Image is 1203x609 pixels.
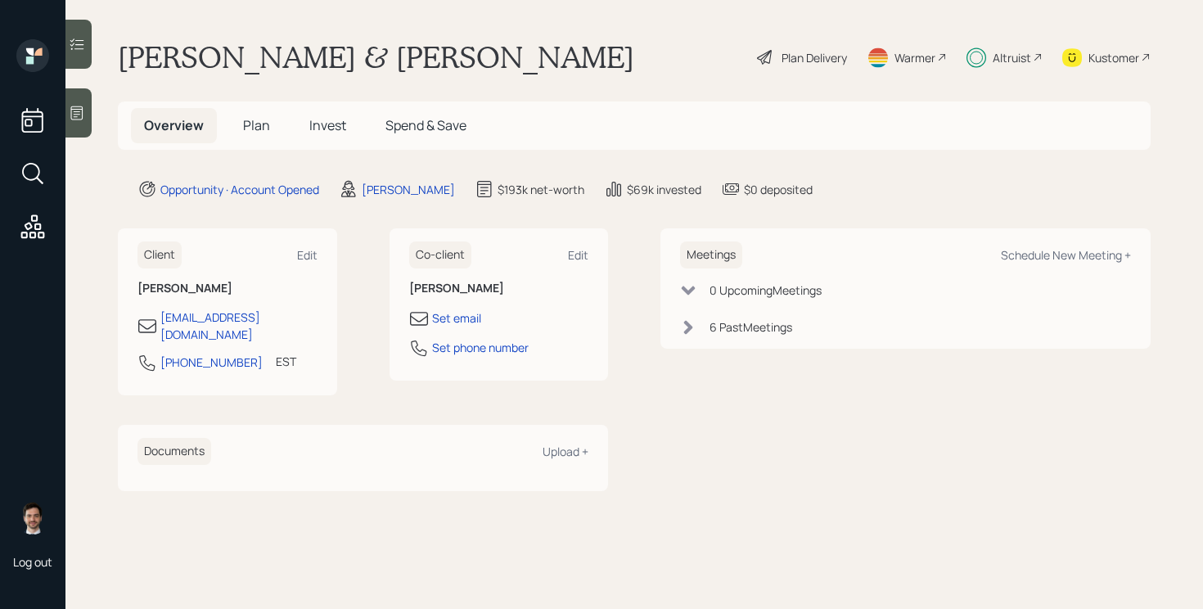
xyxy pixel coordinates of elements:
[1088,49,1139,66] div: Kustomer
[993,49,1031,66] div: Altruist
[276,353,296,370] div: EST
[498,181,584,198] div: $193k net-worth
[543,444,588,459] div: Upload +
[409,241,471,268] h6: Co-client
[894,49,935,66] div: Warmer
[568,247,588,263] div: Edit
[160,309,318,343] div: [EMAIL_ADDRESS][DOMAIN_NAME]
[309,116,346,134] span: Invest
[137,282,318,295] h6: [PERSON_NAME]
[16,502,49,535] img: jonah-coleman-headshot.png
[385,116,466,134] span: Spend & Save
[362,181,455,198] div: [PERSON_NAME]
[710,318,792,336] div: 6 Past Meeting s
[160,181,319,198] div: Opportunity · Account Opened
[782,49,847,66] div: Plan Delivery
[627,181,701,198] div: $69k invested
[137,241,182,268] h6: Client
[13,554,52,570] div: Log out
[297,247,318,263] div: Edit
[680,241,742,268] h6: Meetings
[144,116,204,134] span: Overview
[432,339,529,356] div: Set phone number
[1001,247,1131,263] div: Schedule New Meeting +
[432,309,481,327] div: Set email
[243,116,270,134] span: Plan
[160,354,263,371] div: [PHONE_NUMBER]
[118,39,634,75] h1: [PERSON_NAME] & [PERSON_NAME]
[409,282,589,295] h6: [PERSON_NAME]
[710,282,822,299] div: 0 Upcoming Meeting s
[137,438,211,465] h6: Documents
[744,181,813,198] div: $0 deposited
